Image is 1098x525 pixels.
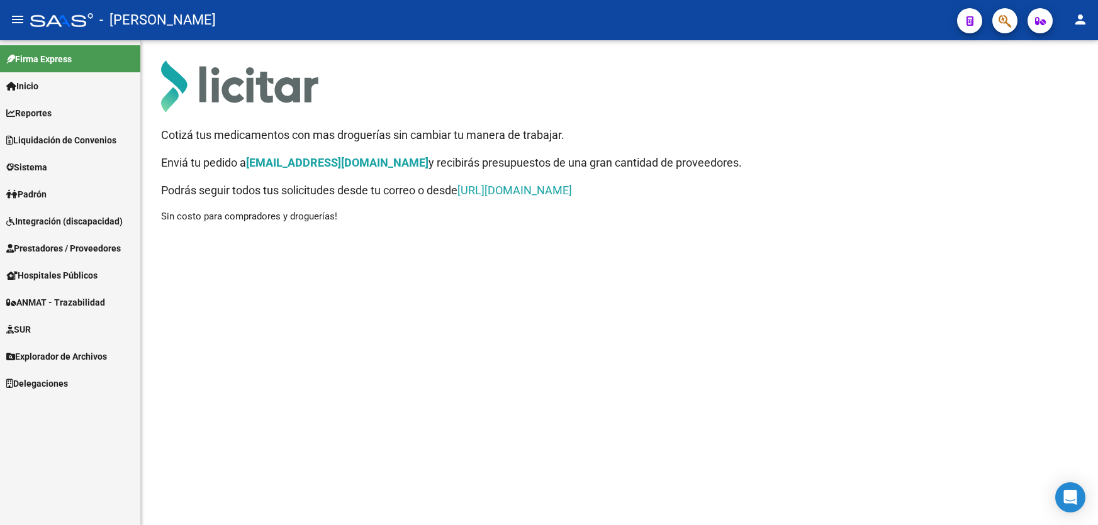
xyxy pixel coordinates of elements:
span: - [PERSON_NAME] [99,6,216,34]
span: SUR [6,323,31,336]
span: Delegaciones [6,377,68,390]
span: Liquidación de Convenios [6,133,116,147]
span: Sistema [6,160,47,174]
img: Logo Licitar [161,60,318,113]
span: Explorador de Archivos [6,350,107,363]
span: Integración (discapacidad) [6,214,123,228]
p: Sin costo para compradores y droguerías! [161,209,1078,223]
span: ANMAT - Trazabilidad [6,296,105,309]
h3: Enviá tu pedido a y recibirás presupuestos de una gran cantidad de proveedores. [161,154,1078,172]
span: Padrón [6,187,47,201]
span: Reportes [6,106,52,120]
span: Inicio [6,79,38,93]
a: [EMAIL_ADDRESS][DOMAIN_NAME] [246,156,429,169]
mat-icon: menu [10,12,25,27]
mat-icon: person [1073,12,1088,27]
span: Firma Express [6,52,72,66]
span: Hospitales Públicos [6,268,98,282]
h3: Podrás seguir todos tus solicitudes desde tu correo o desde [161,182,1078,199]
a: [URL][DOMAIN_NAME] [457,184,572,197]
div: Open Intercom Messenger [1055,482,1085,512]
h3: Cotizá tus medicamentos con mas droguerías sin cambiar tu manera de trabajar. [161,126,1078,144]
span: Prestadores / Proveedores [6,241,121,255]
